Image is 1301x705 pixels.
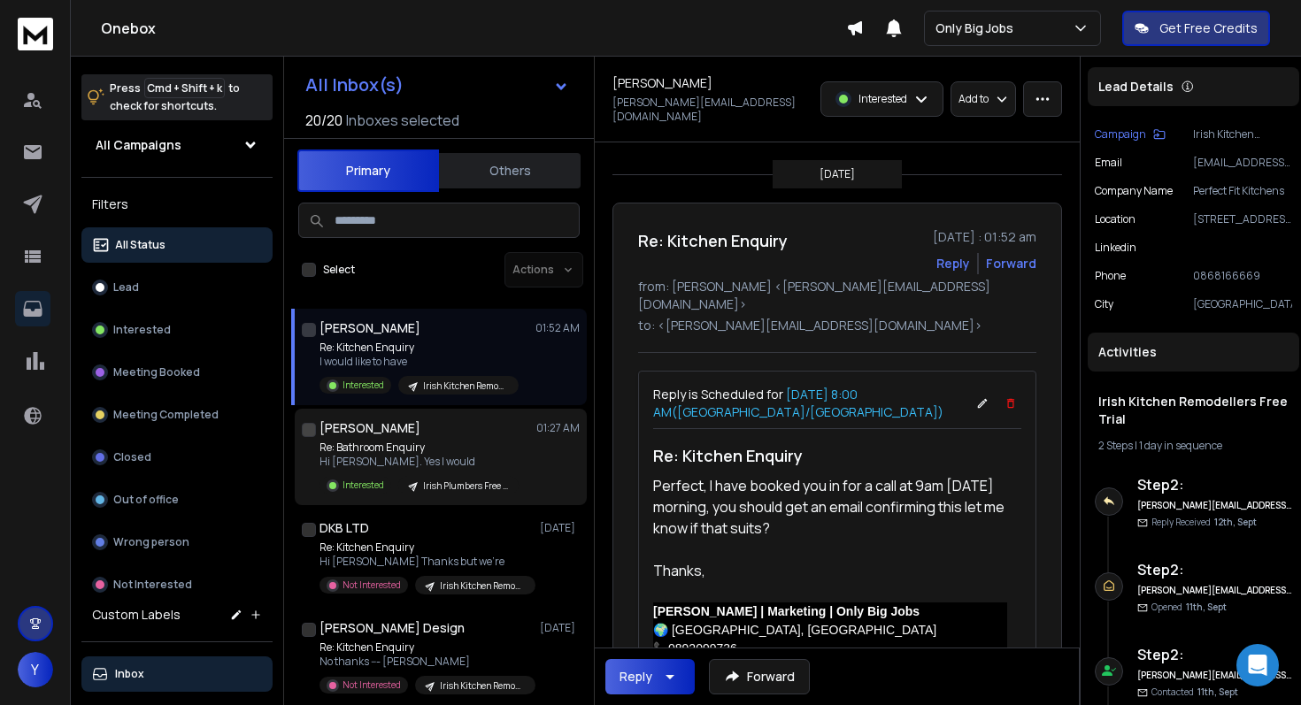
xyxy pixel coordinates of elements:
p: Not Interested [343,678,401,692]
p: Campaign [1095,127,1146,142]
p: Reply Received [1151,516,1257,529]
div: Thanks, [653,539,1007,602]
div: Activities [1088,333,1299,372]
p: 01:27 AM [536,421,580,435]
p: Re: Kitchen Enquiry [319,640,532,655]
p: Meeting Booked [113,365,200,379]
button: Not Interested [81,567,273,602]
button: Reply [605,659,695,694]
p: Interested [343,479,384,492]
p: Hi [PERSON_NAME] Thanks but we're [319,555,532,569]
p: Wrong person [113,535,189,549]
p: Re: Kitchen Enquiry [319,540,532,555]
p: Hi [PERSON_NAME]. Yes I would [319,455,519,469]
p: Not Interested [343,579,401,592]
span: 1 day in sequence [1139,438,1222,453]
span: Cmd + Shift + k [144,78,225,98]
span: [DATE] 8:00 AM ( [GEOGRAPHIC_DATA]/[GEOGRAPHIC_DATA] ) [653,386,943,420]
button: Interested [81,312,273,348]
h3: Inboxes selected [346,110,459,131]
p: Irish Plumbers Free Trial [423,479,508,493]
button: Get Free Credits [1122,11,1270,46]
p: Interested [858,92,907,106]
p: Not Interested [113,578,192,592]
p: Interested [113,323,171,337]
span: 2 Steps [1098,438,1133,453]
h1: All Campaigns [96,136,181,154]
label: Select [323,263,355,277]
div: Reply [620,668,652,686]
div: Perfect, I have booked you in for a call at 9am [DATE] morning, you should get an email confirmin... [653,475,1007,539]
h6: Step 2 : [1137,559,1292,580]
p: Phone [1095,269,1126,283]
button: All Inbox(s) [291,67,583,103]
button: Forward [709,659,810,694]
p: Irish Kitchen Remodellers Free Trial [423,379,508,393]
h1: Irish Kitchen Remodellers Free Trial [1098,393,1289,428]
p: Meeting Completed [113,408,219,422]
button: Primary [297,149,439,192]
p: Irish Kitchen Remodellers Free Trial [1193,127,1292,142]
h1: Re: Kitchen Enquiry [638,228,788,253]
img: logo [18,18,53,50]
button: Reply [936,255,970,272]
p: [GEOGRAPHIC_DATA] [1193,297,1292,311]
p: Only Big Jobs [935,19,1020,37]
button: Closed [81,440,273,475]
p: Interested [343,379,384,392]
button: Others [439,151,581,190]
button: Meeting Booked [81,355,273,390]
span: 11th, Sept [1186,601,1227,613]
h3: Filters [81,192,273,217]
p: [DATE] [540,521,580,535]
strong: [PERSON_NAME] | Marketing | Only Big Jobs [653,604,920,618]
p: Add to [958,92,989,106]
p: location [1095,212,1135,226]
h1: All Inbox(s) [305,76,404,94]
h1: DKB LTD [319,519,369,537]
h4: Reply is Scheduled for [653,386,972,421]
span: 20 / 20 [305,110,343,131]
h1: Re: Kitchen Enquiry [653,436,1007,475]
p: Opened [1151,601,1227,614]
p: Company Name [1095,184,1173,198]
button: Lead [81,270,273,305]
button: Inbox [81,656,273,692]
button: Wrong person [81,525,273,560]
p: linkedin [1095,241,1136,255]
h1: [PERSON_NAME] Design [319,619,465,637]
p: I would like to have [319,355,519,369]
span: 11th, Sept [1197,686,1238,698]
p: Irish Kitchen Remodellers Free Trial [440,579,525,593]
button: Y [18,652,53,687]
p: All Status [115,238,166,252]
h1: [PERSON_NAME] [612,74,712,92]
h1: Onebox [101,18,846,39]
div: 📞 [653,640,1007,658]
p: [PERSON_NAME][EMAIL_ADDRESS][DOMAIN_NAME] [612,96,810,124]
div: Forward [986,255,1036,272]
button: Meeting Completed [81,397,273,433]
span: 0892099736 [668,641,737,655]
p: Email [1095,156,1122,170]
p: Inbox [115,667,144,681]
p: City [1095,297,1113,311]
div: 🌍 [GEOGRAPHIC_DATA], [GEOGRAPHIC_DATA] [653,621,1007,640]
h3: Custom Labels [92,606,181,624]
h1: [PERSON_NAME] [319,319,420,337]
h6: Step 2 : [1137,644,1292,665]
p: Perfect Fit Kitchens [1193,184,1292,198]
p: Press to check for shortcuts. [110,80,240,115]
p: to: <[PERSON_NAME][EMAIL_ADDRESS][DOMAIN_NAME]> [638,317,1036,334]
button: Out of office [81,482,273,517]
p: Out of office [113,493,179,507]
button: Campaign [1095,127,1166,142]
p: Re: Kitchen Enquiry [319,341,519,355]
p: 01:52 AM [535,321,580,335]
p: Lead Details [1098,78,1174,96]
p: Lead [113,280,139,295]
p: from: [PERSON_NAME] <[PERSON_NAME][EMAIL_ADDRESS][DOMAIN_NAME]> [638,278,1036,313]
h6: [PERSON_NAME][EMAIL_ADDRESS][DOMAIN_NAME] [1137,584,1292,597]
